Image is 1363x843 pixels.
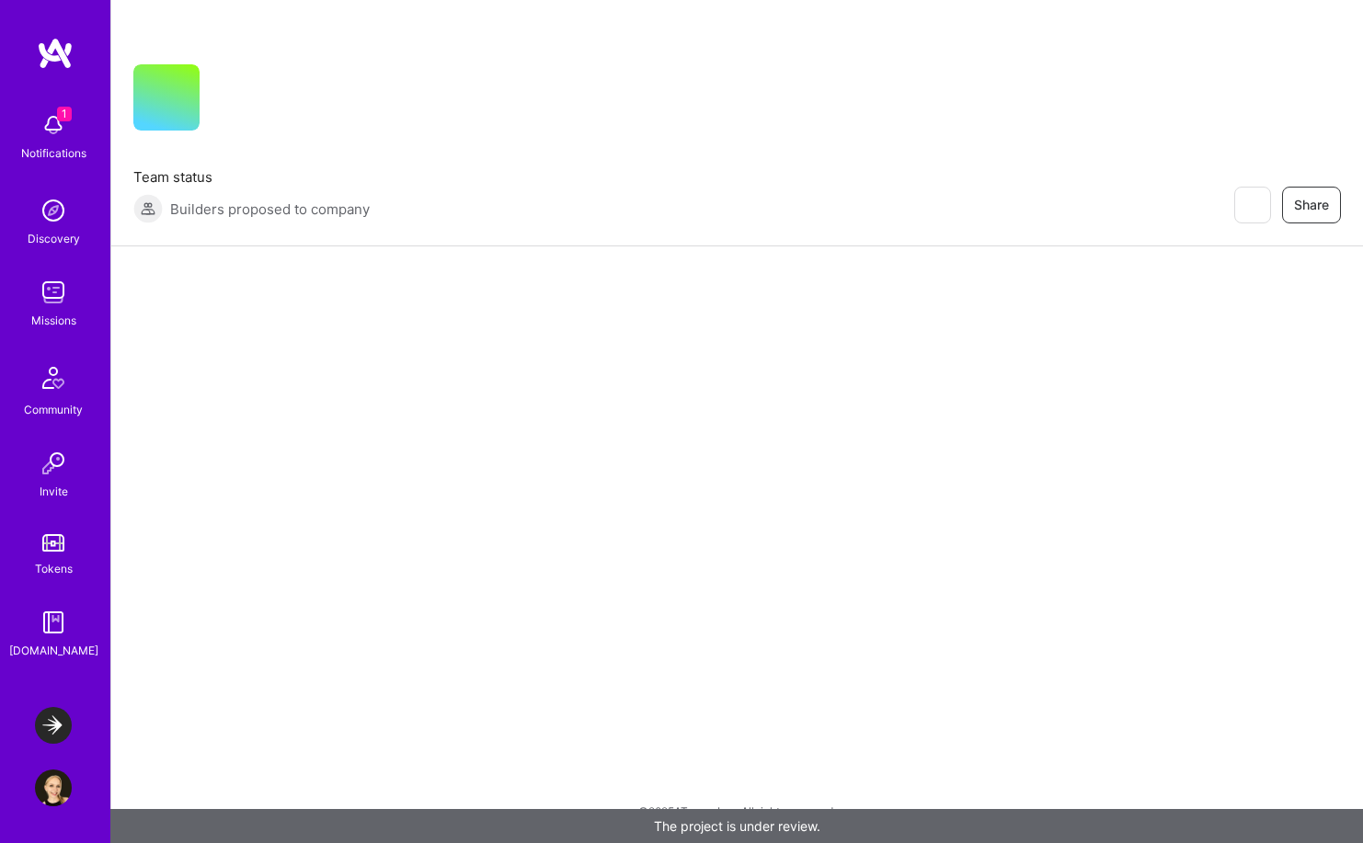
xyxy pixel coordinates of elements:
[170,199,370,219] span: Builders proposed to company
[133,167,370,187] span: Team status
[1294,196,1329,214] span: Share
[9,641,98,660] div: [DOMAIN_NAME]
[222,94,236,108] i: icon CompanyGray
[35,559,73,578] div: Tokens
[57,107,72,121] span: 1
[35,604,72,641] img: guide book
[40,482,68,501] div: Invite
[37,37,74,70] img: logo
[31,311,76,330] div: Missions
[35,107,72,143] img: bell
[30,769,76,806] a: User Avatar
[21,143,86,163] div: Notifications
[28,229,80,248] div: Discovery
[1282,187,1341,223] button: Share
[35,445,72,482] img: Invite
[35,769,72,806] img: User Avatar
[35,192,72,229] img: discovery
[42,534,64,552] img: tokens
[133,194,163,223] img: Builders proposed to company
[30,707,76,744] a: LaunchDarkly: Experimentation Delivery Team
[110,809,1363,843] div: The project is under review.
[1244,198,1259,212] i: icon EyeClosed
[24,400,83,419] div: Community
[35,707,72,744] img: LaunchDarkly: Experimentation Delivery Team
[31,356,75,400] img: Community
[35,274,72,311] img: teamwork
